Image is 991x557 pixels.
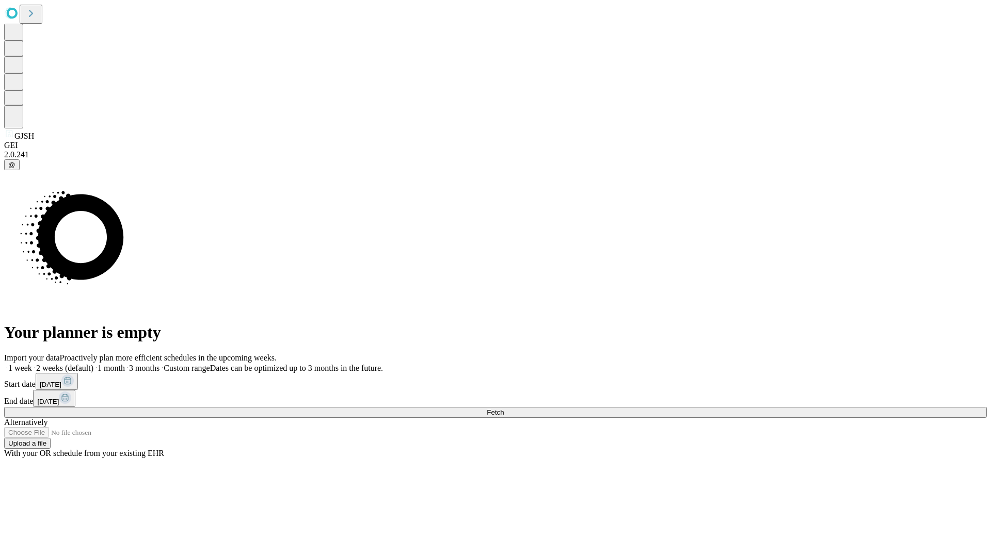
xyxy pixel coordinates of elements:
button: Upload a file [4,438,51,449]
button: Fetch [4,407,987,418]
h1: Your planner is empty [4,323,987,342]
button: [DATE] [36,373,78,390]
span: 1 month [98,364,125,372]
span: Alternatively [4,418,47,427]
span: 2 weeks (default) [36,364,93,372]
div: 2.0.241 [4,150,987,159]
span: With your OR schedule from your existing EHR [4,449,164,457]
button: [DATE] [33,390,75,407]
button: @ [4,159,20,170]
span: 3 months [129,364,159,372]
div: GEI [4,141,987,150]
div: End date [4,390,987,407]
span: @ [8,161,15,169]
span: 1 week [8,364,32,372]
div: Start date [4,373,987,390]
span: Fetch [487,408,504,416]
span: Import your data [4,353,60,362]
span: GJSH [14,132,34,140]
span: Dates can be optimized up to 3 months in the future. [210,364,383,372]
span: Proactively plan more efficient schedules in the upcoming weeks. [60,353,277,362]
span: Custom range [164,364,210,372]
span: [DATE] [37,398,59,405]
span: [DATE] [40,381,61,388]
